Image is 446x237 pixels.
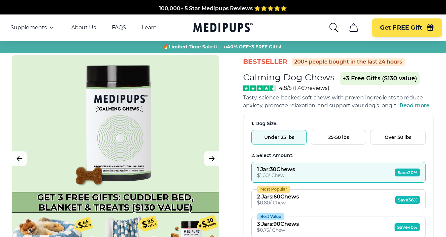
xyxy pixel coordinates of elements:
[292,58,405,66] div: 200+ people bought in the last 24 hours
[243,57,288,66] span: BestSeller
[12,151,27,166] button: Previous Image
[372,18,442,37] button: Get FREE Gift
[395,196,420,204] span: Save 36%
[279,85,329,91] span: 4.8/5 ( 1,467 reviews)
[251,189,426,210] button: Most Popular2 Jars:60Chews$0.80/ ChewSave36%
[257,186,290,193] div: Most Popular
[71,24,96,31] a: About Us
[142,24,157,31] a: Learn
[257,213,284,220] div: Best Value
[11,24,55,32] button: Supplements
[251,130,307,145] button: Under 25 lbs
[251,120,426,127] div: 1. Dog Size:
[243,94,423,101] span: Tasty, science-backed soft chews with proven ingredients to reduce
[257,166,295,172] div: 1 Jar : 30 Chews
[251,162,426,183] button: 1 Jar:30Chews$1.00/ ChewSave20%
[113,7,333,13] span: Made In The [GEOGRAPHIC_DATA] from domestic & globally sourced ingredients
[112,24,126,31] a: FAQS
[340,72,420,85] span: +3 Free Gifts ($130 value)
[395,223,420,231] span: Save 40%
[257,200,299,206] div: $ 0.80 / Chew
[243,72,334,83] h1: Calming Dog Chews
[11,24,47,31] span: Supplements
[257,227,299,233] div: $ 0.75 / Chew
[243,102,397,109] span: anxiety, promote relaxation, and support your dog’s long-t
[311,130,366,145] button: 25-50 lbs
[204,151,219,166] button: Next Image
[257,194,299,200] div: 2 Jars : 60 Chews
[397,102,430,109] span: ...
[370,130,426,145] button: Over 50 lbs
[163,43,281,50] span: 🔥 Up To +
[251,152,426,159] div: 2. Select Amount:
[329,22,339,33] button: search
[346,20,362,36] button: cart
[257,221,299,227] div: 3 Jars : 90 Chews
[193,21,253,35] a: Medipups
[399,102,430,109] span: Read more
[395,169,420,176] span: Save 20%
[257,172,295,178] div: $ 1.00 / Chew
[243,85,276,91] img: Stars - 4.8
[380,24,422,32] span: Get FREE Gift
